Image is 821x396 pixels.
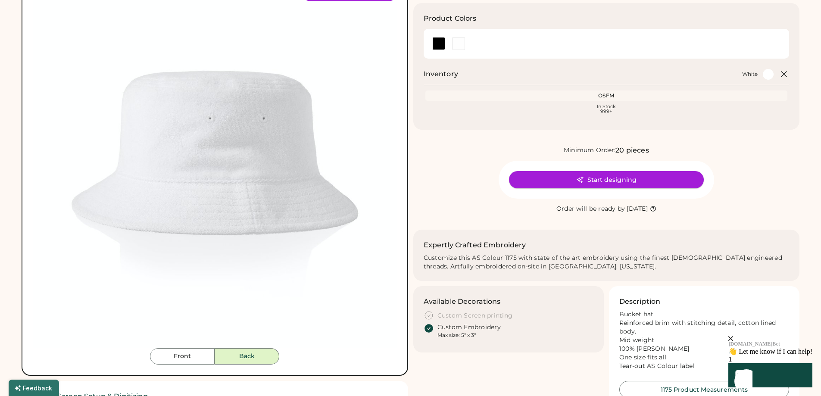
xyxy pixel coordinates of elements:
[427,92,786,99] div: OSFM
[627,205,648,213] div: [DATE]
[424,13,477,24] h3: Product Colors
[509,171,704,188] button: Start designing
[615,145,649,156] div: 20 pieces
[619,310,789,370] div: Bucket hat Reinforced brim with stitching detail, cotton lined body. Mid weight 100% [PERSON_NAME...
[427,104,786,114] div: In Stock 999+
[564,146,616,155] div: Minimum Order:
[150,348,215,365] button: Front
[556,205,625,213] div: Order will be ready by
[424,69,458,79] h2: Inventory
[437,332,476,339] div: Max size: 5" x 3"
[619,296,661,307] h3: Description
[424,296,501,307] h3: Available Decorations
[437,323,501,332] div: Custom Embroidery
[215,348,279,365] button: Back
[677,285,819,394] iframe: Front Chat
[437,312,513,320] div: Custom Screen printing
[424,254,790,271] div: Customize this AS Colour 1175 with state of the art embroidery using the finest [DEMOGRAPHIC_DATA...
[742,71,758,78] div: White
[424,240,526,250] h2: Expertly Crafted Embroidery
